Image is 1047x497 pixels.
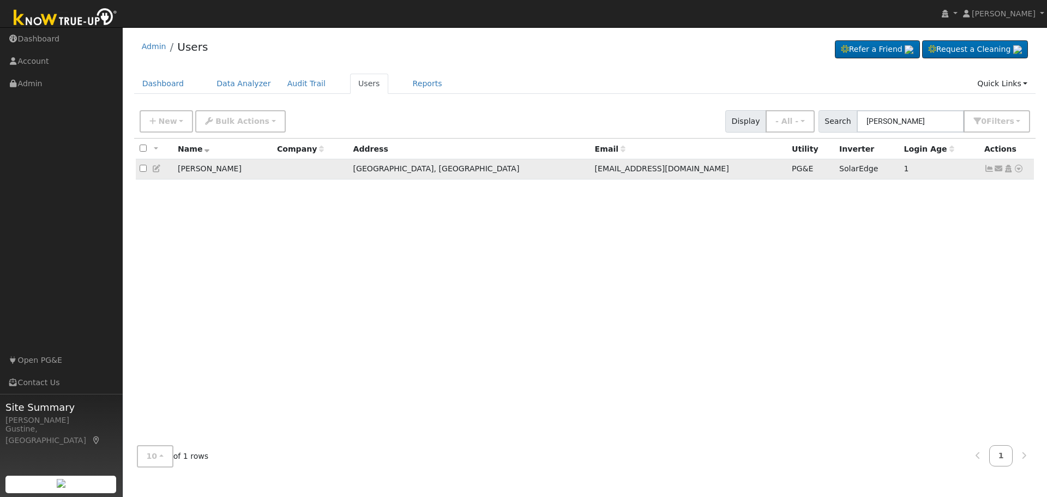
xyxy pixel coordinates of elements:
td: [PERSON_NAME] [174,159,273,179]
img: retrieve [57,479,65,488]
span: s [1009,117,1014,125]
a: Reports [405,74,450,94]
span: Search [819,110,857,133]
span: Bulk Actions [215,117,269,125]
button: New [140,110,194,133]
a: Data Analyzer [208,74,279,94]
span: [EMAIL_ADDRESS][DOMAIN_NAME] [595,164,729,173]
span: Display [725,110,766,133]
a: Audit Trail [279,74,334,94]
a: Edit User [152,164,162,173]
div: [PERSON_NAME] [5,415,117,426]
div: Actions [984,143,1030,155]
div: Utility [792,143,832,155]
img: retrieve [905,45,913,54]
div: Inverter [839,143,896,155]
span: Days since last login [904,145,954,153]
span: [PERSON_NAME] [972,9,1036,18]
button: - All - [766,110,815,133]
img: retrieve [1013,45,1022,54]
span: Company name [277,145,324,153]
a: Other actions [1014,163,1024,175]
input: Search [857,110,964,133]
button: 10 [137,445,173,468]
td: [GEOGRAPHIC_DATA], [GEOGRAPHIC_DATA] [350,159,591,179]
a: Quick Links [969,74,1036,94]
button: Bulk Actions [195,110,285,133]
span: 10 [147,452,158,460]
a: Show Graph [984,164,994,173]
span: of 1 rows [137,445,209,468]
span: Site Summary [5,400,117,415]
a: Refer a Friend [835,40,920,59]
a: agrobinson1986@gmail.com [994,163,1004,175]
a: Request a Cleaning [922,40,1028,59]
button: 0Filters [964,110,1030,133]
a: Login As [1003,164,1013,173]
a: Admin [142,42,166,51]
a: Dashboard [134,74,192,94]
a: Users [177,40,208,53]
div: Address [353,143,587,155]
a: 1 [989,445,1013,466]
div: Gustine, [GEOGRAPHIC_DATA] [5,423,117,446]
span: SolarEdge [839,164,878,173]
span: Filter [986,117,1014,125]
span: 09/22/2025 12:49:23 PM [904,164,909,173]
a: Users [350,74,388,94]
span: New [158,117,177,125]
span: Email [595,145,625,153]
img: Know True-Up [8,6,123,31]
span: Name [178,145,210,153]
span: PG&E [792,164,813,173]
a: Map [92,436,101,445]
